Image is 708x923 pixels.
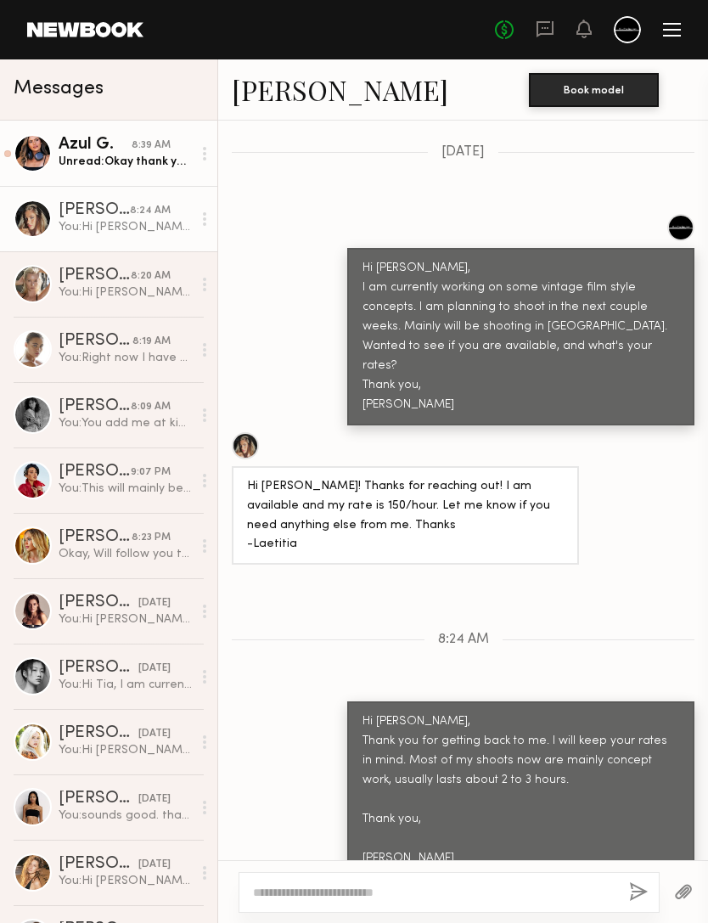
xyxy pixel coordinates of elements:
[232,71,448,108] a: [PERSON_NAME]
[59,873,192,889] div: You: Hi [PERSON_NAME], I am currently working on some vintage film style concepts. I am planning ...
[59,202,130,219] div: [PERSON_NAME]
[138,726,171,742] div: [DATE]
[59,350,192,366] div: You: Right now I have shoots planned on 10/15 and 10/22.
[59,546,192,562] div: Okay, Will follow you there!
[529,73,659,107] button: Book model
[362,712,679,869] div: Hi [PERSON_NAME], Thank you for getting back to me. I will keep your rates in mind. Most of my sh...
[59,660,138,677] div: [PERSON_NAME]
[14,79,104,98] span: Messages
[59,677,192,693] div: You: Hi Tia, I am currently working on some vintage film style concepts. I am planning to shoot i...
[59,284,192,301] div: You: Hi [PERSON_NAME], thank you for getting back to me. So you will only be in LA between 10/18 ...
[59,808,192,824] div: You: sounds good. thank you
[362,259,679,415] div: Hi [PERSON_NAME], I am currently working on some vintage film style concepts. I am planning to sh...
[59,529,132,546] div: [PERSON_NAME]
[59,611,192,628] div: You: Hi [PERSON_NAME], I am currently working on some vintage film style concepts. I am planning ...
[138,857,171,873] div: [DATE]
[131,268,171,284] div: 8:20 AM
[59,137,132,154] div: Azul G.
[59,481,192,497] div: You: This will mainly be a non-commercial, mainly focus on some of the concepts I am developing o...
[59,219,192,235] div: You: Hi [PERSON_NAME], Thank you for getting back to me. I will keep your rates in mind. Most of ...
[138,791,171,808] div: [DATE]
[59,398,131,415] div: [PERSON_NAME]
[441,145,485,160] span: [DATE]
[59,333,132,350] div: [PERSON_NAME]
[132,334,171,350] div: 8:19 AM
[529,82,659,96] a: Book model
[59,594,138,611] div: [PERSON_NAME]
[59,464,131,481] div: [PERSON_NAME]
[59,725,138,742] div: [PERSON_NAME]
[59,267,131,284] div: [PERSON_NAME]
[59,742,192,758] div: You: Hi [PERSON_NAME], I am currently working on some vintage film style concepts. I am planning ...
[138,661,171,677] div: [DATE]
[132,138,171,154] div: 8:39 AM
[59,415,192,431] div: You: You add me at ki_production thanks!
[438,633,489,647] span: 8:24 AM
[138,595,171,611] div: [DATE]
[130,203,171,219] div: 8:24 AM
[132,530,171,546] div: 8:23 PM
[131,464,171,481] div: 9:07 PM
[59,154,192,170] div: Unread: Okay thank you! Feel free to reach out whenever 😊
[59,791,138,808] div: [PERSON_NAME]
[131,399,171,415] div: 8:09 AM
[247,477,564,555] div: Hi [PERSON_NAME]! Thanks for reaching out! I am available and my rate is 150/hour. Let me know if...
[59,856,138,873] div: [PERSON_NAME]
